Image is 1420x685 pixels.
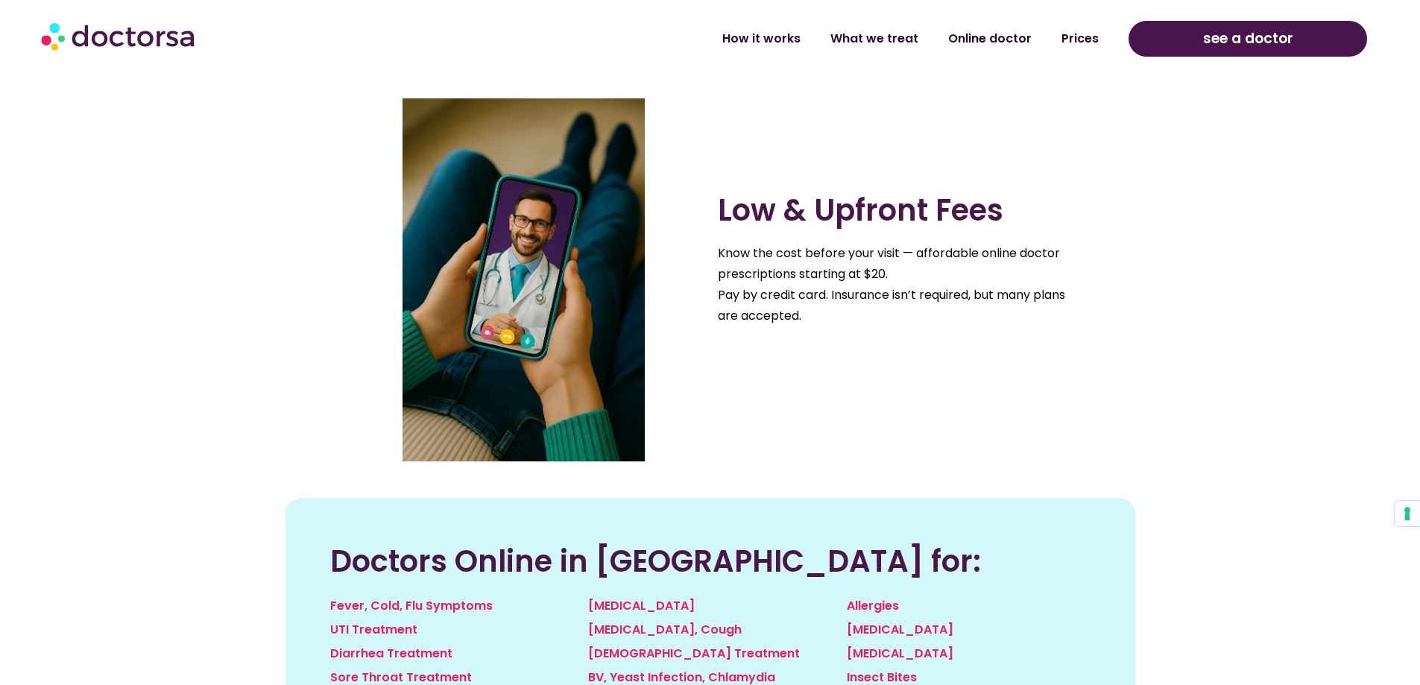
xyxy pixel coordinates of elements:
h2: Low & Upfront Fees [718,192,1076,228]
a: Diarrhea Treatment [330,645,452,662]
h2: Doctors Online in [GEOGRAPHIC_DATA] for: [330,543,1091,579]
a: [MEDICAL_DATA], Cough [588,621,742,638]
a: [MEDICAL_DATA] [588,597,695,614]
img: online doctor for prescription [403,98,645,461]
a: Fever, Cold, Flu Symptoms [330,597,493,614]
a: Online doctor [933,22,1047,56]
a: see a doctor [1129,21,1367,57]
a: [DEMOGRAPHIC_DATA] Treatment [588,645,800,662]
a: Allergies [847,597,899,614]
a: UTI Treatment [330,621,417,638]
span: see a doctor [1203,27,1293,51]
a: [MEDICAL_DATA] [847,645,953,662]
a: How it works [707,22,815,56]
a: Prices [1047,22,1114,56]
nav: Menu [367,22,1114,56]
a: [MEDICAL_DATA] [847,621,953,638]
p: Know the cost before your visit — affordable online doctor prescriptions starting at $20. Pay by ... [718,243,1076,326]
button: Your consent preferences for tracking technologies [1395,501,1420,526]
a: What we treat [815,22,933,56]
